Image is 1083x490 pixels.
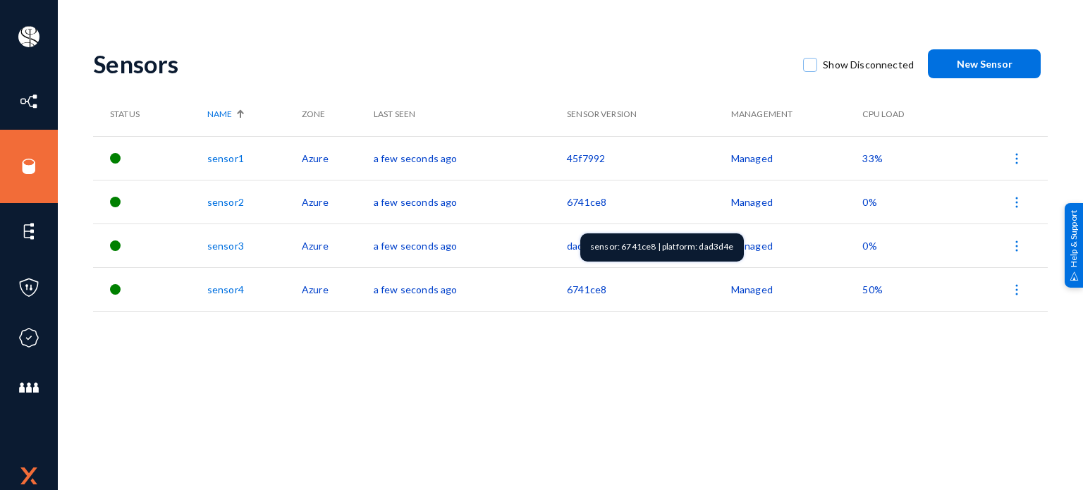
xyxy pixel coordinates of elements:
[18,327,39,348] img: icon-compliance.svg
[731,223,863,267] td: Managed
[374,223,567,267] td: a few seconds ago
[18,377,39,398] img: icon-members.svg
[18,277,39,298] img: icon-policies.svg
[567,92,731,136] th: Sensor Version
[207,152,244,164] a: sensor1
[823,54,914,75] span: Show Disconnected
[207,196,244,208] a: sensor2
[1010,239,1024,253] img: icon-more.svg
[1010,195,1024,209] img: icon-more.svg
[374,267,567,311] td: a few seconds ago
[207,240,244,252] a: sensor3
[567,223,731,267] td: dad3d4e
[93,92,207,136] th: Status
[567,267,731,311] td: 6741ce8
[862,196,876,208] span: 0%
[862,92,951,136] th: CPU Load
[1070,271,1079,281] img: help_support.svg
[957,58,1012,70] span: New Sensor
[1010,152,1024,166] img: icon-more.svg
[580,233,744,262] div: sensor: 6741ce8 | platform: dad3d4e
[207,108,295,121] div: Name
[374,136,567,180] td: a few seconds ago
[862,240,876,252] span: 0%
[18,156,39,177] img: icon-sources.svg
[18,91,39,112] img: icon-inventory.svg
[928,49,1041,78] button: New Sensor
[374,92,567,136] th: Last Seen
[731,267,863,311] td: Managed
[567,136,731,180] td: 45f7992
[862,152,882,164] span: 33%
[18,221,39,242] img: icon-elements.svg
[1010,283,1024,297] img: icon-more.svg
[302,92,374,136] th: Zone
[302,136,374,180] td: Azure
[567,180,731,223] td: 6741ce8
[207,283,244,295] a: sensor4
[862,283,882,295] span: 50%
[93,49,789,78] div: Sensors
[207,108,232,121] span: Name
[731,92,863,136] th: Management
[302,180,374,223] td: Azure
[302,223,374,267] td: Azure
[731,180,863,223] td: Managed
[1065,202,1083,287] div: Help & Support
[374,180,567,223] td: a few seconds ago
[302,267,374,311] td: Azure
[18,26,39,47] img: ACg8ocIa8OWj5FIzaB8MU-JIbNDt0RWcUDl_eQ0ZyYxN7rWYZ1uJfn9p=s96-c
[731,136,863,180] td: Managed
